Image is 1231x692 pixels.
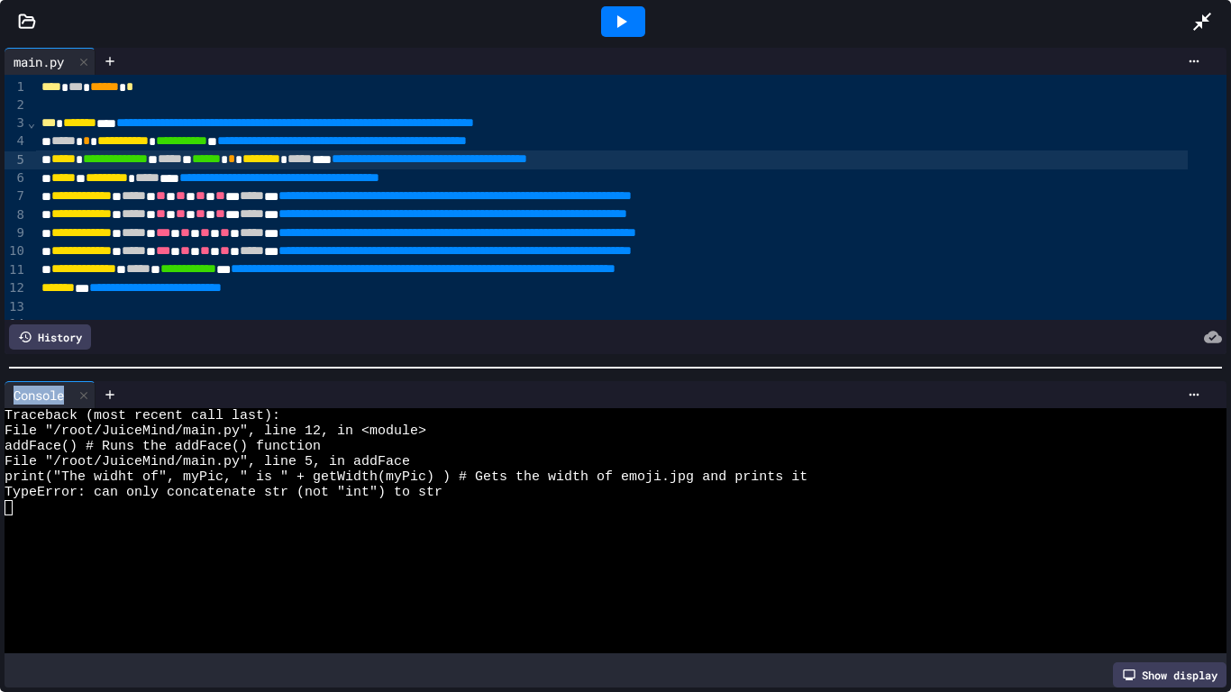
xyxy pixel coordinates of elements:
span: Traceback (most recent call last): [5,408,280,423]
span: File "/root/JuiceMind/main.py", line 12, in <module> [5,423,426,439]
span: print("The widht of", myPic, " is " + getWidth(myPic) ) # Gets the width of emoji.jpg and prints it [5,469,807,485]
div: Chat with us now!Close [7,7,124,114]
span: addFace() # Runs the addFace() function [5,439,321,454]
span: TypeError: can only concatenate str (not "int") to str [5,485,442,500]
span: File "/root/JuiceMind/main.py", line 5, in addFace [5,454,410,469]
